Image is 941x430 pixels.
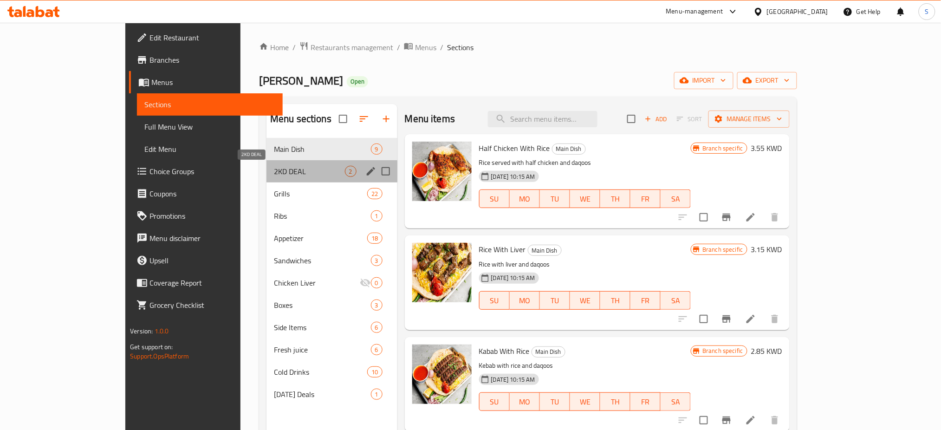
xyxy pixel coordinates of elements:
span: FR [634,395,657,409]
button: SU [479,291,510,310]
a: Menu disclaimer [129,227,283,249]
div: Chicken Liver0 [266,272,397,294]
span: Add [643,114,668,124]
span: 1 [371,390,382,399]
button: delete [764,206,786,228]
h6: 3.55 KWD [751,142,782,155]
li: / [397,42,400,53]
span: Rice With Liver [479,242,526,256]
span: MO [513,395,536,409]
button: FR [630,189,661,208]
img: Rice With Liver [412,243,472,302]
span: TH [604,395,627,409]
span: Sections [144,99,275,110]
span: TH [604,192,627,206]
span: [DATE] 10:15 AM [487,172,539,181]
div: items [367,366,382,378]
div: Ribs [274,210,371,222]
div: items [371,255,383,266]
a: Coupons [129,182,283,205]
a: Edit Menu [137,138,283,160]
div: items [371,344,383,355]
span: Select to update [694,410,714,430]
span: 1 [371,212,382,221]
span: Manage items [716,113,782,125]
span: SA [664,395,687,409]
p: Rice with liver and daqoos [479,259,691,270]
span: Side Items [274,322,371,333]
span: Coupons [149,188,275,199]
img: Kabab With Rice [412,345,472,404]
div: items [371,300,383,311]
span: Edit Menu [144,143,275,155]
span: FR [634,294,657,307]
div: Fresh juice [274,344,371,355]
span: Version: [130,325,153,337]
a: Edit menu item [745,415,756,426]
h6: 2.85 KWD [751,345,782,358]
div: items [345,166,357,177]
span: WE [574,395,597,409]
span: Appetizer [274,233,367,244]
button: WE [570,291,600,310]
div: Cold Drinks10 [266,361,397,383]
a: Branches [129,49,283,71]
button: Add [641,112,671,126]
span: TH [604,294,627,307]
span: Coverage Report [149,277,275,288]
span: [DATE] 10:15 AM [487,375,539,384]
input: search [488,111,597,127]
img: Half Chicken With Rice [412,142,472,201]
span: [PERSON_NAME] [259,70,343,91]
span: Menus [415,42,436,53]
span: Half Chicken With Rice [479,141,550,155]
a: Restaurants management [299,41,393,53]
span: Kabab With Rice [479,344,530,358]
button: SA [661,392,691,411]
div: 2KD DEAL2edit [266,160,397,182]
span: Branch specific [699,245,746,254]
button: TH [600,291,630,310]
span: 10 [368,368,382,377]
button: WE [570,189,600,208]
span: Chicken Liver [274,277,360,288]
button: FR [630,291,661,310]
button: Branch-specific-item [715,206,738,228]
a: Menus [404,41,436,53]
span: export [745,75,790,86]
div: items [371,389,383,400]
a: Coverage Report [129,272,283,294]
span: Branches [149,54,275,65]
div: Appetizer18 [266,227,397,249]
span: 3 [371,256,382,265]
div: items [371,322,383,333]
div: Cold Drinks [274,366,367,378]
span: Grills [274,188,367,199]
span: Promotions [149,210,275,222]
button: Manage items [708,111,790,128]
div: Ribs1 [266,205,397,227]
span: Main Dish [552,143,585,154]
a: Promotions [129,205,283,227]
a: Upsell [129,249,283,272]
span: SU [483,294,506,307]
button: export [737,72,797,89]
div: items [371,277,383,288]
h6: 3.15 KWD [751,243,782,256]
div: Main Dish [528,245,562,256]
a: Edit Restaurant [129,26,283,49]
span: Menu disclaimer [149,233,275,244]
div: items [367,188,382,199]
span: Select section [622,109,641,129]
div: [DATE] Deals1 [266,383,397,405]
span: Main Dish [528,245,561,256]
span: Main Dish [274,143,371,155]
a: Support.OpsPlatform [130,350,189,362]
button: SA [661,291,691,310]
span: Select all sections [333,109,353,129]
span: 2 [345,167,356,176]
span: MO [513,294,536,307]
span: Menus [151,77,275,88]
